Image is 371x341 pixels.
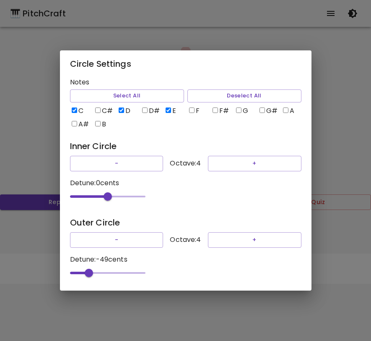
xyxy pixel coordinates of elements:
input: A [283,108,288,113]
input: D# [142,108,148,113]
p: Detune: -49 cents [70,254,301,265]
h2: Circle Settings [60,50,311,77]
label: D# [140,106,161,116]
h6: Outer Circle [70,216,301,229]
p: Octave: 4 [170,158,201,168]
input: B [95,121,101,126]
label: F# [211,106,231,116]
button: - [70,232,163,248]
input: D [119,108,124,113]
input: F# [213,108,218,113]
p: Detune: 0 cents [70,178,301,188]
label: G [234,106,254,116]
input: C# [95,108,101,113]
p: Octave: 4 [170,235,201,245]
button: Deselect All [187,89,301,102]
button: + [208,232,301,248]
label: A [281,106,301,116]
input: A# [72,121,77,126]
button: Select All [70,89,184,102]
button: + [208,156,301,171]
button: - [70,156,163,171]
label: D [117,106,137,116]
input: C [72,108,77,113]
h6: Inner Circle [70,139,301,153]
label: F [187,106,208,116]
label: E [164,106,184,116]
p: Notes [70,77,301,87]
label: A# [70,119,90,129]
label: C# [93,106,114,116]
input: F [189,108,195,113]
input: G# [259,108,265,113]
input: G [236,108,241,113]
label: G# [258,106,278,116]
label: B [93,119,114,129]
input: E [166,108,171,113]
label: C [70,106,90,116]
